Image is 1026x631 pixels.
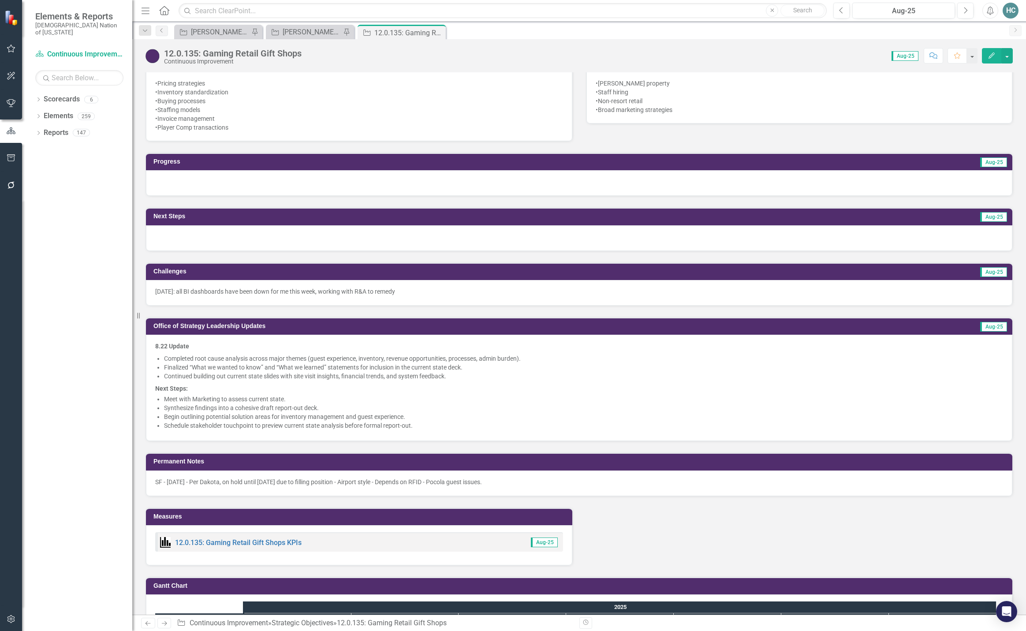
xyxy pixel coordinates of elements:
div: Open Intercom Messenger [996,601,1017,622]
div: 12.0.135: Gaming Retail Gift Shops [337,619,447,627]
div: » » [177,618,572,628]
div: •Inventory standardization [155,88,563,97]
div: [PERSON_NAME] CI Working Report [283,26,341,37]
a: Elements [44,111,73,121]
p: Finalized “What we wanted to know” and “What we learned” statements for inclusion in the current ... [164,363,1003,372]
p: Begin outlining potential solution areas for inventory management and guest experience. [164,412,1003,421]
h3: Permanent Notes [153,458,1008,465]
a: 12.0.135: Gaming Retail Gift Shops KPIs [175,538,302,547]
div: •Staff hiring [596,88,1004,97]
strong: Next Steps: [155,385,188,392]
span: Aug-25 [980,322,1007,332]
div: 2025 [244,601,996,613]
a: Continuous Improvement [190,619,268,627]
a: Continuous Improvement [35,49,123,60]
div: Aug-25 [855,6,952,16]
div: •Invoice management [155,114,563,123]
h3: Challenges [153,268,617,275]
div: Continuous Improvement [164,58,302,65]
li: Meet with Marketing to assess current state. [164,395,1003,403]
span: Aug-25 [892,51,918,61]
span: Search [793,7,812,14]
span: Aug-25 [980,267,1007,277]
button: Aug-25 [852,3,955,19]
span: Aug-25 [980,212,1007,222]
div: •Staffing models [155,105,563,114]
img: CI In Progress [146,49,160,63]
p: SF - [DATE] - Per Dakota, on hold until [DATE] due to filling position - Airport style - Depends ... [155,478,1003,486]
a: [PERSON_NAME] CI Working Report [268,26,341,37]
div: Name [155,613,243,624]
div: Sep [889,613,996,625]
p: Completed root cause analysis across major themes (guest experience, inventory, revenue opportuni... [164,354,1003,363]
div: •[PERSON_NAME] property [596,79,1004,88]
div: 12.0.135: Gaming Retail Gift Shops [164,49,302,58]
button: Search [780,4,825,17]
p: Schedule stakeholder touchpoint to preview current state analysis before formal report-out. [164,421,1003,430]
h3: Office of Strategy Leadership Updates [153,323,838,329]
input: Search ClearPoint... [179,3,827,19]
div: •Non-resort retail [596,97,1004,105]
p: Continued building out current state slides with site visit insights, financial trends, and syste... [164,372,1003,381]
div: 6 [84,96,98,103]
a: Strategic Objectives [272,619,333,627]
span: Aug-25 [980,157,1007,167]
small: [DEMOGRAPHIC_DATA] Nation of [US_STATE] [35,22,123,36]
div: Jun [566,613,674,625]
a: Scorecards [44,94,80,105]
h3: Measures [153,513,568,520]
button: HC [1003,3,1019,19]
div: May [459,613,566,625]
div: Mar [244,613,351,625]
div: [PERSON_NAME] CI Action Plans [191,26,249,37]
div: 147 [73,129,90,137]
h3: Next Steps [153,213,610,220]
p: [DATE]: all BI dashboards have been down for me this week, working with R&A to remedy [155,287,1003,296]
span: Elements & Reports [35,11,123,22]
div: Aug [781,613,889,625]
p: Synthesize findings into a cohesive draft report-out deck. [164,403,1003,412]
input: Search Below... [35,70,123,86]
span: Aug-25 [531,538,558,547]
strong: 8.22 Update [155,343,189,350]
div: Jul [674,613,781,625]
div: •Pricing strategies [155,79,563,88]
img: Performance Management [160,537,171,548]
h3: Gantt Chart [153,582,1008,589]
a: Reports [44,128,68,138]
h3: Progress [153,158,573,165]
div: •Broad marketing strategies [596,105,1004,114]
img: ClearPoint Strategy [4,10,20,25]
div: •Player Comp transactions [155,123,563,132]
div: 259 [78,112,95,120]
div: Apr [351,613,459,625]
a: [PERSON_NAME] CI Action Plans [176,26,249,37]
div: •Buying processes [155,97,563,105]
div: 12.0.135: Gaming Retail Gift Shops [374,27,444,38]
